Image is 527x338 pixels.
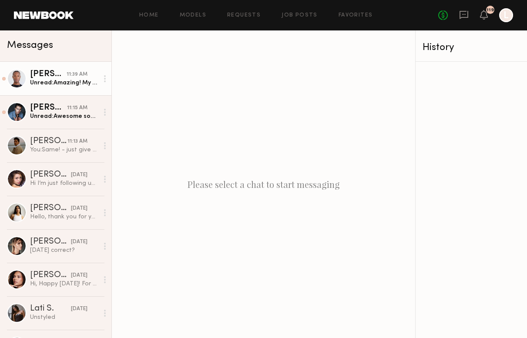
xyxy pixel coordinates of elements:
[71,204,87,213] div: [DATE]
[30,70,67,79] div: [PERSON_NAME]
[71,305,87,313] div: [DATE]
[30,313,98,321] div: Unstyled
[71,238,87,246] div: [DATE]
[339,13,373,18] a: Favorites
[282,13,318,18] a: Job Posts
[71,171,87,179] div: [DATE]
[139,13,159,18] a: Home
[30,246,98,254] div: [DATE] correct?
[180,13,206,18] a: Models
[30,79,98,87] div: Unread: Amazing! My size for jackets and tops varies from L-Xl!
[7,40,53,50] span: Messages
[499,8,513,22] a: L
[227,13,261,18] a: Requests
[30,204,71,213] div: [PERSON_NAME]
[30,179,98,187] div: Hi I’m just following up since I haven’t received the release form yet, please let me know if you...
[67,70,87,79] div: 11:39 AM
[30,137,67,146] div: [PERSON_NAME]
[30,305,71,313] div: Lati S.
[67,104,87,112] div: 11:15 AM
[30,271,71,280] div: [PERSON_NAME]
[30,171,71,179] div: [PERSON_NAME]
[30,146,98,154] div: You: Same! - just give me a beat to get through our ROS/Callsheet. Should be a fun shoot. Do you ...
[30,280,98,288] div: Hi, Happy [DATE]! For Disney job request, if rate is adjusted to 445 instead of 375 I would be ha...
[487,8,494,13] div: 119
[112,30,415,338] div: Please select a chat to start messaging
[30,213,98,221] div: Hello, thank you for your interest! Before moving forward I wanted to let you know that my travel...
[30,238,71,246] div: [PERSON_NAME]
[423,43,520,53] div: History
[67,137,87,146] div: 11:13 AM
[30,104,67,112] div: [PERSON_NAME]
[71,271,87,280] div: [DATE]
[30,112,98,120] div: Unread: Awesome sounds great! Yes, I am a medium for tops.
